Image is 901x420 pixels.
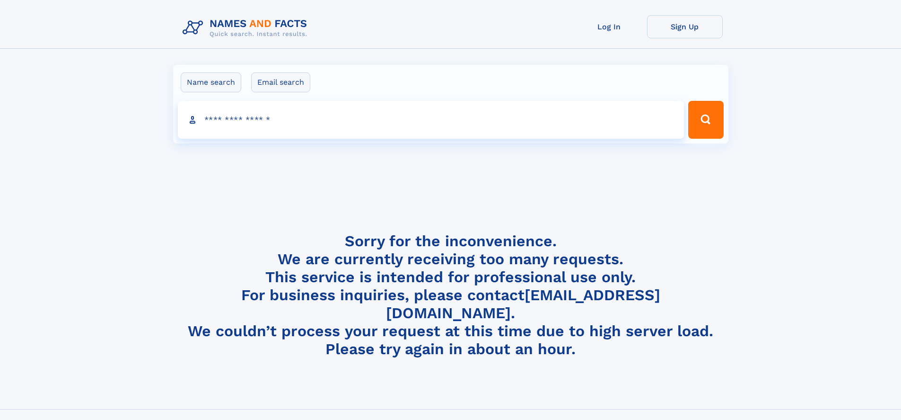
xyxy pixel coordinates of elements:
[251,72,310,92] label: Email search
[647,15,723,38] a: Sign Up
[181,72,241,92] label: Name search
[179,15,315,41] img: Logo Names and Facts
[386,286,660,322] a: [EMAIL_ADDRESS][DOMAIN_NAME]
[178,101,684,139] input: search input
[571,15,647,38] a: Log In
[688,101,723,139] button: Search Button
[179,232,723,358] h4: Sorry for the inconvenience. We are currently receiving too many requests. This service is intend...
